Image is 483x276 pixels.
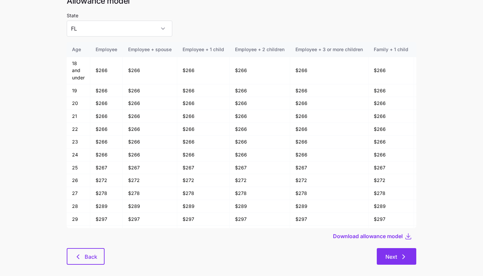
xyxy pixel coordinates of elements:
td: $302 [230,226,290,238]
td: $278 [177,187,230,200]
td: $267 [290,161,368,174]
button: Next [377,248,416,265]
td: $266 [414,136,467,148]
td: $272 [230,174,290,187]
td: $266 [230,136,290,148]
td: $289 [414,200,467,213]
td: $266 [90,97,123,110]
td: $266 [368,136,414,148]
td: $266 [177,57,230,84]
td: $266 [368,84,414,97]
td: $272 [414,174,467,187]
td: $267 [90,161,123,174]
td: $272 [123,174,177,187]
td: $289 [290,200,368,213]
td: $266 [177,123,230,136]
label: State [67,12,78,19]
td: $266 [123,57,177,84]
td: $266 [414,148,467,161]
td: $272 [177,174,230,187]
div: Employee [96,46,117,53]
td: $266 [230,57,290,84]
td: $289 [90,200,123,213]
td: $278 [90,187,123,200]
td: $289 [230,200,290,213]
td: $289 [368,200,414,213]
input: Select a state [67,21,172,37]
td: $266 [177,84,230,97]
td: $266 [368,148,414,161]
td: $266 [123,148,177,161]
td: $266 [90,84,123,97]
td: 27 [67,187,90,200]
td: $297 [123,213,177,226]
td: $302 [290,226,368,238]
td: $266 [123,123,177,136]
div: Employee + spouse [128,46,172,53]
td: $266 [290,84,368,97]
td: $266 [177,110,230,123]
td: $278 [368,187,414,200]
td: $266 [414,123,467,136]
td: $278 [414,187,467,200]
td: $266 [90,57,123,84]
td: 22 [67,123,90,136]
div: Employee + 1 child [183,46,224,53]
td: $278 [230,187,290,200]
td: $266 [290,136,368,148]
td: $297 [290,213,368,226]
td: $267 [177,161,230,174]
span: Back [85,253,97,261]
td: $297 [90,213,123,226]
td: $266 [368,110,414,123]
button: Download allowance model [333,232,404,240]
td: $266 [368,123,414,136]
td: $272 [90,174,123,187]
td: 24 [67,148,90,161]
td: 26 [67,174,90,187]
div: Employee + 2 children [235,46,284,53]
td: $266 [123,110,177,123]
span: Download allowance model [333,232,403,240]
td: $267 [368,161,414,174]
td: 18 and under [67,57,90,84]
td: $266 [230,84,290,97]
td: $266 [123,84,177,97]
button: Back [67,248,105,265]
td: $302 [90,226,123,238]
td: $297 [177,213,230,226]
td: $266 [290,148,368,161]
td: $267 [123,161,177,174]
td: $297 [414,213,467,226]
td: $266 [290,123,368,136]
td: $266 [414,84,467,97]
div: Family + 1 child [374,46,408,53]
td: $266 [368,57,414,84]
td: $266 [414,110,467,123]
td: 23 [67,136,90,148]
td: 30 [67,226,90,238]
td: 20 [67,97,90,110]
td: 19 [67,84,90,97]
td: $302 [368,226,414,238]
td: $266 [177,148,230,161]
td: $289 [123,200,177,213]
span: Next [385,253,397,261]
td: $278 [123,187,177,200]
td: $272 [368,174,414,187]
td: $266 [177,136,230,148]
td: $289 [177,200,230,213]
td: $266 [414,57,467,84]
td: $302 [123,226,177,238]
td: $266 [123,97,177,110]
td: $272 [290,174,368,187]
td: $266 [230,148,290,161]
td: $267 [230,161,290,174]
td: $266 [90,136,123,148]
td: $302 [414,226,467,238]
td: $266 [230,123,290,136]
div: Age [72,46,85,53]
div: Employee + 3 or more children [295,46,363,53]
td: $266 [230,110,290,123]
td: 25 [67,161,90,174]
